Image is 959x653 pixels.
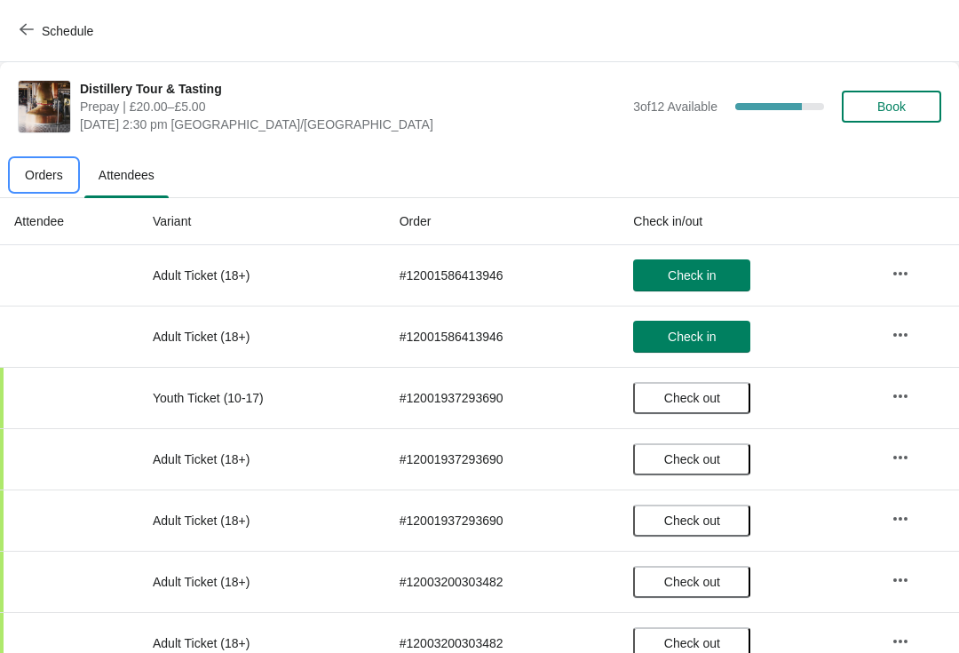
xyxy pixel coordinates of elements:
span: Check out [664,391,720,405]
button: Book [842,91,941,123]
td: # 12001586413946 [385,306,620,367]
button: Check out [633,505,750,537]
td: Adult Ticket (18+) [139,245,385,306]
span: Schedule [42,24,93,38]
th: Check in/out [619,198,877,245]
button: Check in [633,259,750,291]
span: Prepay | £20.00–£5.00 [80,98,624,115]
td: Adult Ticket (18+) [139,551,385,612]
span: Check out [664,636,720,650]
td: Adult Ticket (18+) [139,490,385,551]
td: # 12001937293690 [385,367,620,428]
span: Distillery Tour & Tasting [80,80,624,98]
span: Check out [664,452,720,466]
img: Distillery Tour & Tasting [19,81,70,132]
td: # 12001586413946 [385,245,620,306]
button: Schedule [9,15,107,47]
button: Check in [633,321,750,353]
span: Check out [664,575,720,589]
th: Variant [139,198,385,245]
span: Orders [11,159,77,191]
td: # 12001937293690 [385,490,620,551]
td: # 12003200303482 [385,551,620,612]
span: 3 of 12 Available [633,100,717,114]
td: Adult Ticket (18+) [139,306,385,367]
span: Attendees [84,159,169,191]
td: Youth Ticket (10-17) [139,367,385,428]
td: # 12001937293690 [385,428,620,490]
span: Check in [668,268,716,283]
span: Check in [668,330,716,344]
th: Order [385,198,620,245]
span: Book [877,100,906,114]
button: Check out [633,382,750,414]
span: [DATE] 2:30 pm [GEOGRAPHIC_DATA]/[GEOGRAPHIC_DATA] [80,115,624,133]
button: Check out [633,443,750,475]
span: Check out [664,514,720,528]
td: Adult Ticket (18+) [139,428,385,490]
button: Check out [633,566,750,598]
